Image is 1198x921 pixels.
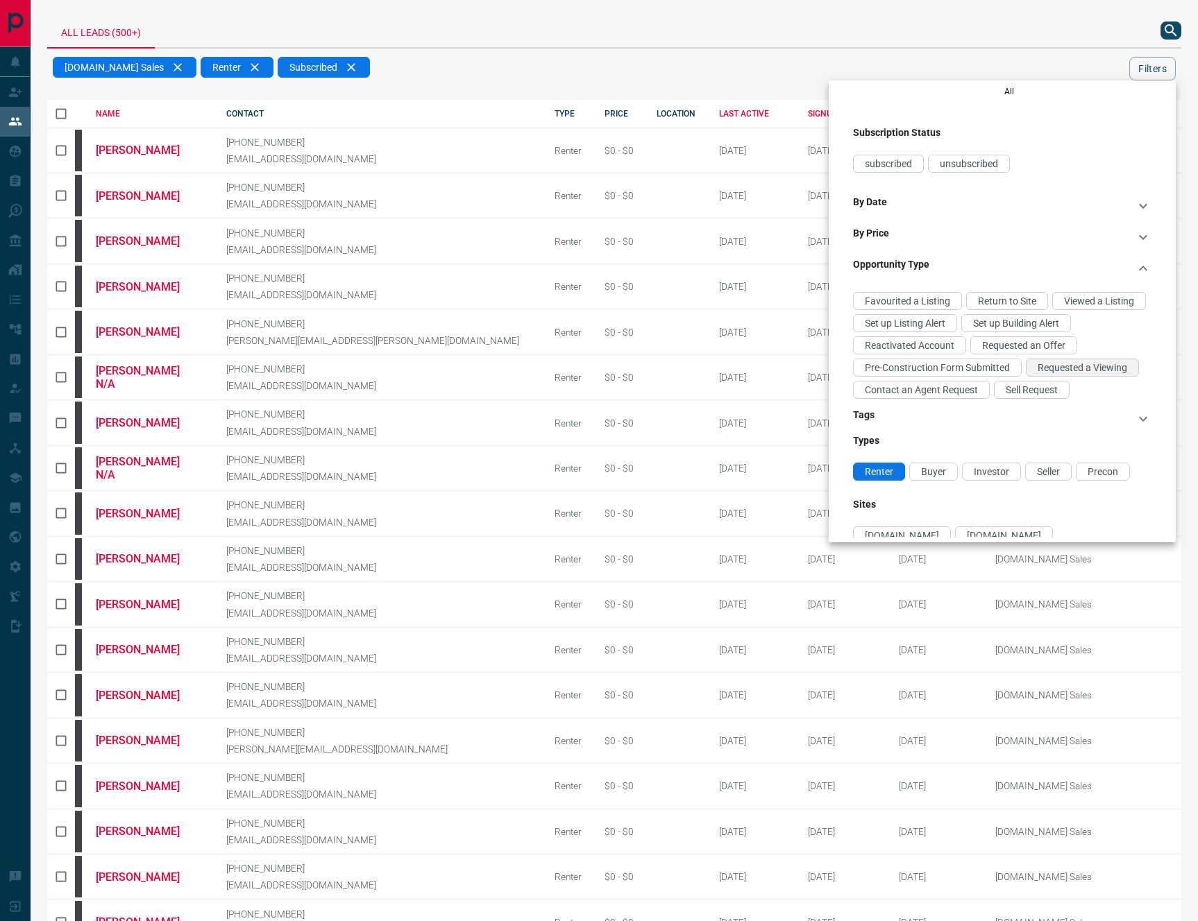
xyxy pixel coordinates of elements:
[928,155,1010,173] div: unsubscribed
[1052,292,1146,310] div: Viewed a Listing
[853,253,1151,284] div: Opportunity Type
[970,336,1077,354] div: Requested an Offer
[994,381,1070,399] div: Sell Request
[982,340,1065,351] span: Requested an Offer
[853,196,887,207] h3: By Date
[940,158,998,169] span: unsubscribed
[867,85,1151,98] p: All
[853,526,951,544] div: [DOMAIN_NAME]
[967,530,1041,541] span: [DOMAIN_NAME]
[853,359,1022,377] div: Pre-Construction Form Submitted
[853,191,1151,221] div: By Date
[973,318,1059,329] span: Set up Building Alert
[962,463,1021,481] div: Investor
[865,158,912,169] span: subscribed
[961,314,1071,332] div: Set up Building Alert
[853,127,1151,138] h3: Subscription Status
[1038,362,1127,373] span: Requested a Viewing
[853,404,1151,434] div: Tags
[853,435,1151,446] h3: Types
[865,362,1010,373] span: Pre-Construction Form Submitted
[865,318,945,329] span: Set up Listing Alert
[1076,463,1130,481] div: Precon
[853,259,929,270] h3: Opportunity Type
[853,155,924,173] div: subscribed
[853,336,966,354] div: Reactivated Account
[865,384,978,395] span: Contact an Agent Request
[921,466,946,477] span: Buyer
[955,526,1053,544] div: [DOMAIN_NAME]
[853,463,905,481] div: Renter
[853,409,875,420] h3: Tags
[865,295,950,307] span: Favourited a Listing
[853,499,1151,510] h3: Sites
[909,463,958,481] div: Buyer
[978,295,1036,307] span: Return to Site
[1026,359,1139,377] div: Requested a Viewing
[853,222,1151,252] div: By Price
[853,314,957,332] div: Set up Listing Alert
[1064,295,1134,307] span: Viewed a Listing
[974,466,1009,477] span: Investor
[865,340,954,351] span: Reactivated Account
[1006,384,1058,395] span: Sell Request
[865,530,939,541] span: [DOMAIN_NAME]
[853,227,889,239] h3: By Price
[853,292,962,310] div: Favourited a Listing
[1088,466,1118,477] span: Precon
[1025,463,1072,481] div: Seller
[865,466,893,477] span: Renter
[966,292,1048,310] div: Return to Site
[853,381,990,399] div: Contact an Agent Request
[1037,466,1060,477] span: Seller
